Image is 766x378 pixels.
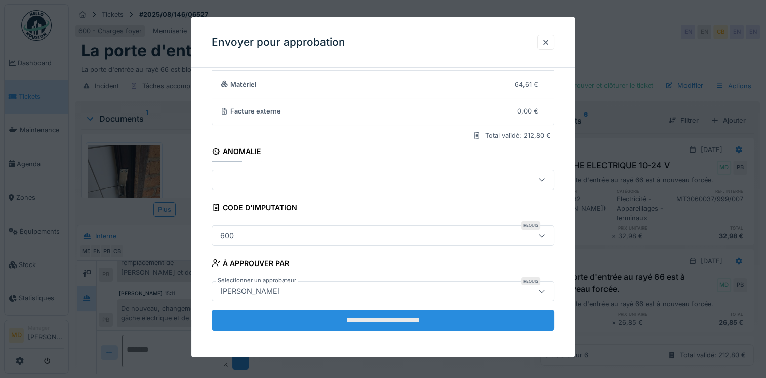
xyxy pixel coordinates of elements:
[216,276,298,284] label: Sélectionner un approbateur
[517,106,538,116] div: 0,00 €
[212,200,297,217] div: Code d'imputation
[220,106,510,116] div: Facture externe
[216,285,284,296] div: [PERSON_NAME]
[216,74,550,93] summary: Matériel64,61 €
[216,102,550,121] summary: Facture externe0,00 €
[515,79,538,89] div: 64,61 €
[521,277,540,285] div: Requis
[216,230,238,241] div: 600
[212,255,289,273] div: À approuver par
[212,36,345,49] h3: Envoyer pour approbation
[212,144,261,161] div: Anomalie
[485,131,551,140] div: Total validé: 212,80 €
[521,221,540,229] div: Requis
[220,79,507,89] div: Matériel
